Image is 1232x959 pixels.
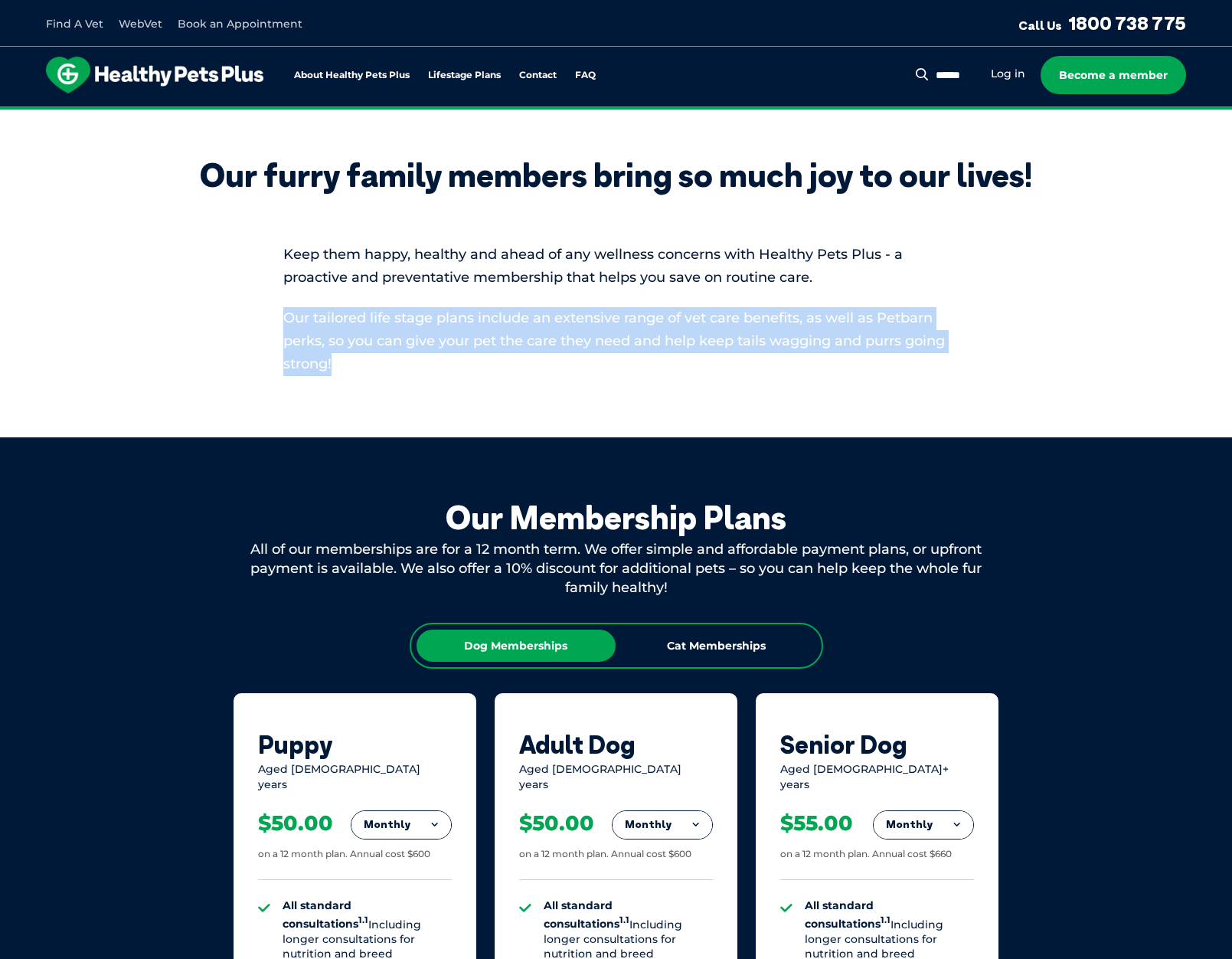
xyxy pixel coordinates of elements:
[617,630,816,662] div: Cat Memberships
[519,848,691,861] div: on a 12 month plan. Annual cost $600
[575,70,596,80] a: FAQ
[351,811,451,839] button: Monthly
[258,848,430,861] div: on a 12 month plan. Annual cost $600
[544,898,629,931] strong: All standard consultations
[417,630,616,662] div: Dog Memberships
[234,499,999,537] div: Our Membership Plans
[619,915,629,926] sup: 1.1
[519,70,557,80] a: Contact
[283,309,945,372] span: Our tailored life stage plans include an extensive range of vet care benefits, as well as Petbarn...
[881,915,891,926] sup: 1.1
[913,67,932,82] button: Search
[200,156,1032,195] div: Our furry family members bring so much joy to our lives!
[780,762,974,792] div: Aged [DEMOGRAPHIC_DATA]+ years
[519,730,713,759] div: Adult Dog
[428,70,501,80] a: Lifestage Plans
[294,70,410,80] a: About Healthy Pets Plus
[519,762,713,792] div: Aged [DEMOGRAPHIC_DATA] years
[874,811,973,839] button: Monthly
[1018,18,1062,33] span: Call Us
[358,915,368,926] sup: 1.1
[991,67,1025,81] a: Log in
[283,246,903,286] span: Keep them happy, healthy and ahead of any wellness concerns with Healthy Pets Plus - a proactive ...
[46,57,263,93] img: hpp-logo
[780,848,952,861] div: on a 12 month plan. Annual cost $660
[1041,56,1186,94] a: Become a member
[1018,11,1186,34] a: Call Us1800 738 775
[780,730,974,759] div: Senior Dog
[258,810,333,836] div: $50.00
[46,17,103,31] a: Find A Vet
[258,762,452,792] div: Aged [DEMOGRAPHIC_DATA] years
[258,730,452,759] div: Puppy
[330,107,902,121] span: Proactive, preventative wellness program designed to keep your pet healthier and happier for longer
[283,898,368,931] strong: All standard consultations
[805,898,891,931] strong: All standard consultations
[613,811,712,839] button: Monthly
[119,17,162,31] a: WebVet
[234,540,999,598] div: All of our memberships are for a 12 month term. We offer simple and affordable payment plans, or ...
[178,17,302,31] a: Book an Appointment
[780,810,853,836] div: $55.00
[519,810,594,836] div: $50.00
